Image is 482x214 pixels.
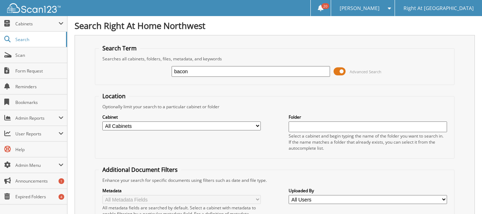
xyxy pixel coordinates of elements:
span: Bookmarks [15,99,64,105]
label: Folder [289,114,447,120]
span: Advanced Search [350,69,381,74]
div: Searches all cabinets, folders, files, metadata, and keywords [99,56,451,62]
span: Admin Reports [15,115,59,121]
span: User Reports [15,131,59,137]
div: Enhance your search for specific documents using filters such as date and file type. [99,177,451,183]
span: [PERSON_NAME] [340,6,380,10]
label: Cabinet [102,114,261,120]
span: Expired Folders [15,194,64,200]
label: Uploaded By [289,188,447,194]
img: scan123-logo-white.svg [7,3,61,13]
h1: Search Right At Home Northwest [75,20,475,31]
div: 1 [59,178,64,184]
span: Reminders [15,84,64,90]
div: Optionally limit your search to a particular cabinet or folder [99,104,451,110]
legend: Additional Document Filters [99,166,181,174]
span: Form Request [15,68,64,74]
span: Scan [15,52,64,58]
span: Announcements [15,178,64,184]
span: Search [15,36,62,43]
div: Select a cabinet and begin typing the name of the folder you want to search in. If the name match... [289,133,447,151]
span: Cabinets [15,21,59,27]
span: 20 [321,3,329,9]
span: Help [15,146,64,153]
span: Admin Menu [15,162,59,168]
span: Right At [GEOGRAPHIC_DATA] [404,6,474,10]
legend: Location [99,92,129,100]
legend: Search Term [99,44,140,52]
div: 4 [59,194,64,200]
label: Metadata [102,188,261,194]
